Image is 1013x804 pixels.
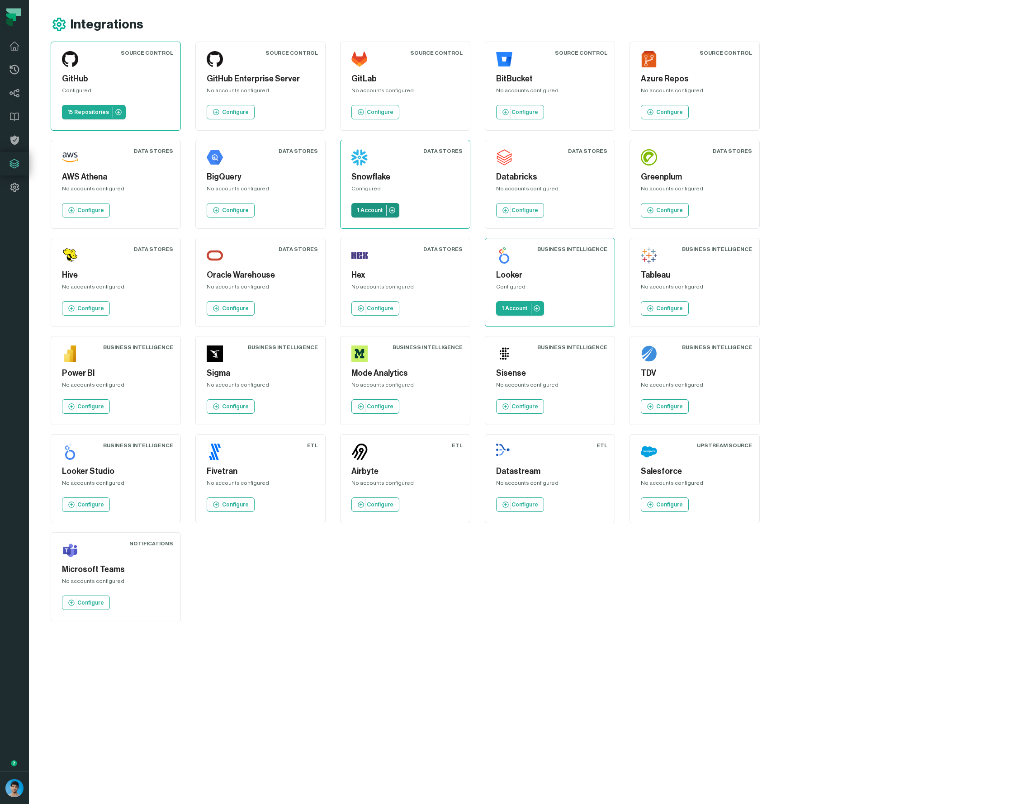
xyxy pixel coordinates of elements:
[207,345,223,362] img: Sigma
[207,465,314,478] h5: Fivetran
[10,759,18,767] div: Tooltip anchor
[351,269,459,281] h5: Hex
[511,109,538,116] p: Configure
[393,344,463,351] div: Business Intelligence
[62,563,170,576] h5: Microsoft Teams
[641,399,689,414] a: Configure
[351,247,368,264] img: Hex
[367,305,393,312] p: Configure
[265,49,318,57] div: Source Control
[351,51,368,67] img: GitLab
[496,203,544,218] a: Configure
[207,105,255,119] a: Configure
[351,479,459,490] div: No accounts configured
[700,49,752,57] div: Source Control
[351,203,399,218] a: 1 Account
[496,399,544,414] a: Configure
[67,109,109,116] p: 15 Repositories
[134,246,173,253] div: Data Stores
[641,171,748,183] h5: Greenplum
[207,171,314,183] h5: BigQuery
[496,51,512,67] img: BitBucket
[656,109,683,116] p: Configure
[496,381,604,392] div: No accounts configured
[496,497,544,512] a: Configure
[351,399,399,414] a: Configure
[511,501,538,508] p: Configure
[62,51,78,67] img: GitHub
[62,596,110,610] a: Configure
[351,381,459,392] div: No accounts configured
[496,283,604,294] div: Configured
[62,171,170,183] h5: AWS Athena
[656,305,683,312] p: Configure
[496,444,512,460] img: Datastream
[222,207,249,214] p: Configure
[496,345,512,362] img: Sisense
[496,301,544,316] a: 1 Account
[537,344,607,351] div: Business Intelligence
[62,479,170,490] div: No accounts configured
[496,479,604,490] div: No accounts configured
[357,207,383,214] p: 1 Account
[641,185,748,196] div: No accounts configured
[641,444,657,460] img: Salesforce
[410,49,463,57] div: Source Control
[713,147,752,155] div: Data Stores
[641,149,657,166] img: Greenplum
[103,344,173,351] div: Business Intelligence
[496,87,604,98] div: No accounts configured
[207,73,314,85] h5: GitHub Enterprise Server
[351,87,459,98] div: No accounts configured
[207,444,223,460] img: Fivetran
[207,149,223,166] img: BigQuery
[62,497,110,512] a: Configure
[134,147,173,155] div: Data Stores
[496,171,604,183] h5: Databricks
[207,269,314,281] h5: Oracle Warehouse
[62,465,170,478] h5: Looker Studio
[62,203,110,218] a: Configure
[641,345,657,362] img: TDV
[222,109,249,116] p: Configure
[351,105,399,119] a: Configure
[496,247,512,264] img: Looker
[207,87,314,98] div: No accounts configured
[77,403,104,410] p: Configure
[697,442,752,449] div: Upstream Source
[682,344,752,351] div: Business Intelligence
[62,542,78,558] img: Microsoft Teams
[103,442,173,449] div: Business Intelligence
[207,283,314,294] div: No accounts configured
[656,207,683,214] p: Configure
[641,367,748,379] h5: TDV
[307,442,318,449] div: ETL
[222,305,249,312] p: Configure
[62,367,170,379] h5: Power BI
[496,465,604,478] h5: Datastream
[351,185,459,196] div: Configured
[207,51,223,67] img: GitHub Enterprise Server
[641,73,748,85] h5: Azure Repos
[207,247,223,264] img: Oracle Warehouse
[207,399,255,414] a: Configure
[641,51,657,67] img: Azure Repos
[496,149,512,166] img: Databricks
[452,442,463,449] div: ETL
[511,207,538,214] p: Configure
[351,367,459,379] h5: Mode Analytics
[641,301,689,316] a: Configure
[641,465,748,478] h5: Salesforce
[207,479,314,490] div: No accounts configured
[641,269,748,281] h5: Tableau
[222,501,249,508] p: Configure
[248,344,318,351] div: Business Intelligence
[351,283,459,294] div: No accounts configured
[77,207,104,214] p: Configure
[367,109,393,116] p: Configure
[367,501,393,508] p: Configure
[351,345,368,362] img: Mode Analytics
[641,203,689,218] a: Configure
[207,203,255,218] a: Configure
[279,147,318,155] div: Data Stores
